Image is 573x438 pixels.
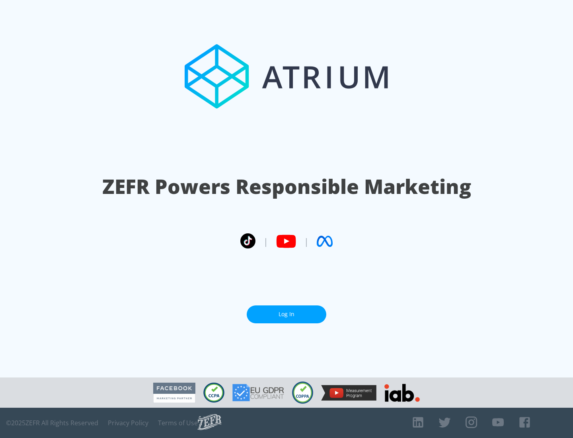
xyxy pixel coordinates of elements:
h1: ZEFR Powers Responsible Marketing [102,173,471,200]
a: Terms of Use [158,419,198,427]
span: © 2025 ZEFR All Rights Reserved [6,419,98,427]
img: CCPA Compliant [203,383,224,403]
span: | [263,235,268,247]
img: YouTube Measurement Program [321,385,376,401]
img: COPPA Compliant [292,381,313,404]
a: Log In [247,305,326,323]
img: Facebook Marketing Partner [153,383,195,403]
img: GDPR Compliant [232,384,284,401]
img: IAB [384,384,420,402]
a: Privacy Policy [108,419,148,427]
span: | [304,235,309,247]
